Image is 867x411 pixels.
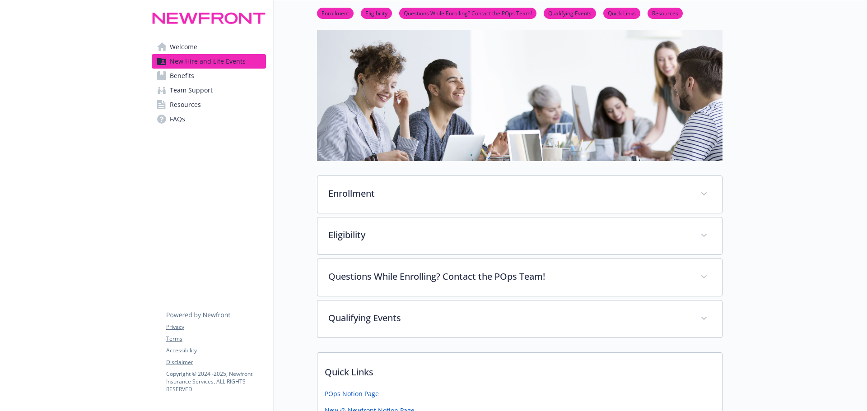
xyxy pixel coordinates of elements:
[361,9,392,17] a: Eligibility
[152,97,266,112] a: Resources
[317,176,722,213] div: Enrollment
[317,217,722,254] div: Eligibility
[152,83,266,97] a: Team Support
[170,97,201,112] span: Resources
[328,270,690,283] p: Questions While Enrolling? Contact the POps Team!
[317,353,722,386] p: Quick Links
[166,370,266,393] p: Copyright © 2024 - 2025 , Newfront Insurance Services, ALL RIGHTS RESERVED
[325,389,379,398] a: POps Notion Page
[166,323,266,331] a: Privacy
[317,9,354,17] a: Enrollment
[317,30,722,161] img: new hire page banner
[166,346,266,355] a: Accessibility
[166,335,266,343] a: Terms
[166,358,266,366] a: Disclaimer
[170,54,246,69] span: New Hire and Life Events
[648,9,683,17] a: Resources
[317,259,722,296] div: Questions While Enrolling? Contact the POps Team!
[317,300,722,337] div: Qualifying Events
[328,187,690,200] p: Enrollment
[152,112,266,126] a: FAQs
[544,9,596,17] a: Qualifying Events
[152,40,266,54] a: Welcome
[170,40,197,54] span: Welcome
[328,311,690,325] p: Qualifying Events
[170,83,213,97] span: Team Support
[152,54,266,69] a: New Hire and Life Events
[399,9,536,17] a: Questions While Enrolling? Contact the POps Team!
[603,9,640,17] a: Quick Links
[170,112,185,126] span: FAQs
[170,69,194,83] span: Benefits
[152,69,266,83] a: Benefits
[328,228,690,242] p: Eligibility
